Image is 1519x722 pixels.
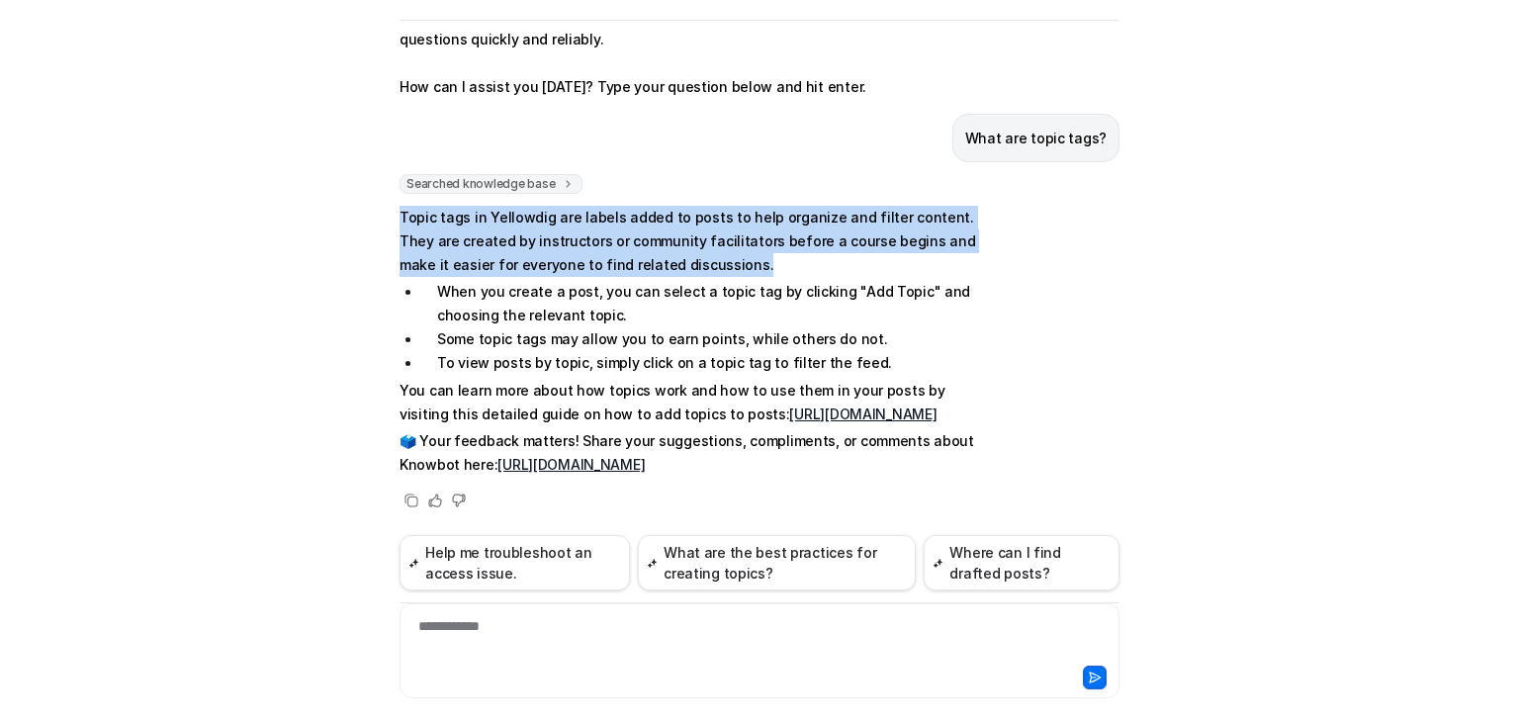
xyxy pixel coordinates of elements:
[400,174,582,194] span: Searched knowledge base
[789,406,937,422] a: [URL][DOMAIN_NAME]
[924,535,1119,590] button: Where can I find drafted posts?
[400,535,630,590] button: Help me troubleshoot an access issue.
[638,535,916,590] button: What are the best practices for creating topics?
[421,280,978,327] li: When you create a post, you can select a topic tag by clicking "Add Topic" and choosing the relev...
[497,456,645,473] a: [URL][DOMAIN_NAME]
[421,327,978,351] li: Some topic tags may allow you to earn points, while others do not.
[965,127,1107,150] p: What are topic tags?
[400,206,978,277] p: Topic tags in Yellowdig are labels added to posts to help organize and filter content. They are c...
[421,351,978,375] li: To view posts by topic, simply click on a topic tag to filter the feed.
[400,429,978,477] p: 🗳️ Your feedback matters! Share your suggestions, compliments, or comments about Knowbot here:
[400,379,978,426] p: You can learn more about how topics work and how to use them in your posts by visiting this detai...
